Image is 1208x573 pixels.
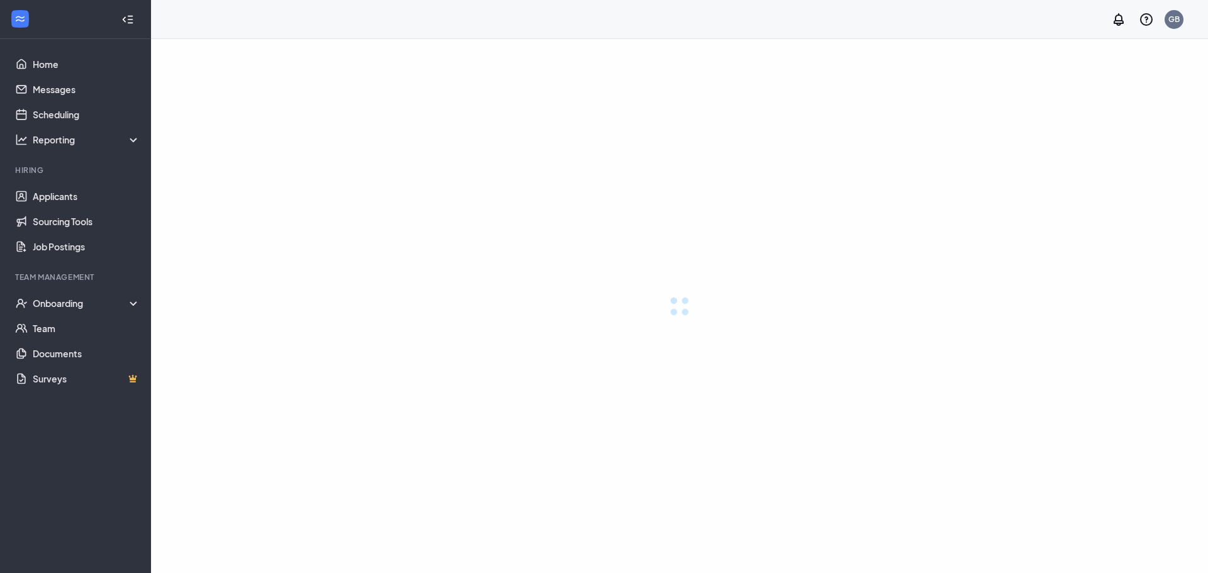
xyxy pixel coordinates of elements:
[33,234,140,259] a: Job Postings
[33,341,140,366] a: Documents
[1168,14,1180,25] div: GB
[15,165,138,175] div: Hiring
[15,133,28,146] svg: Analysis
[1111,12,1126,27] svg: Notifications
[33,184,140,209] a: Applicants
[33,297,141,309] div: Onboarding
[15,297,28,309] svg: UserCheck
[33,77,140,102] a: Messages
[33,209,140,234] a: Sourcing Tools
[1139,12,1154,27] svg: QuestionInfo
[14,13,26,25] svg: WorkstreamLogo
[33,366,140,391] a: SurveysCrown
[33,316,140,341] a: Team
[121,13,134,26] svg: Collapse
[33,133,141,146] div: Reporting
[33,52,140,77] a: Home
[15,272,138,282] div: Team Management
[33,102,140,127] a: Scheduling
